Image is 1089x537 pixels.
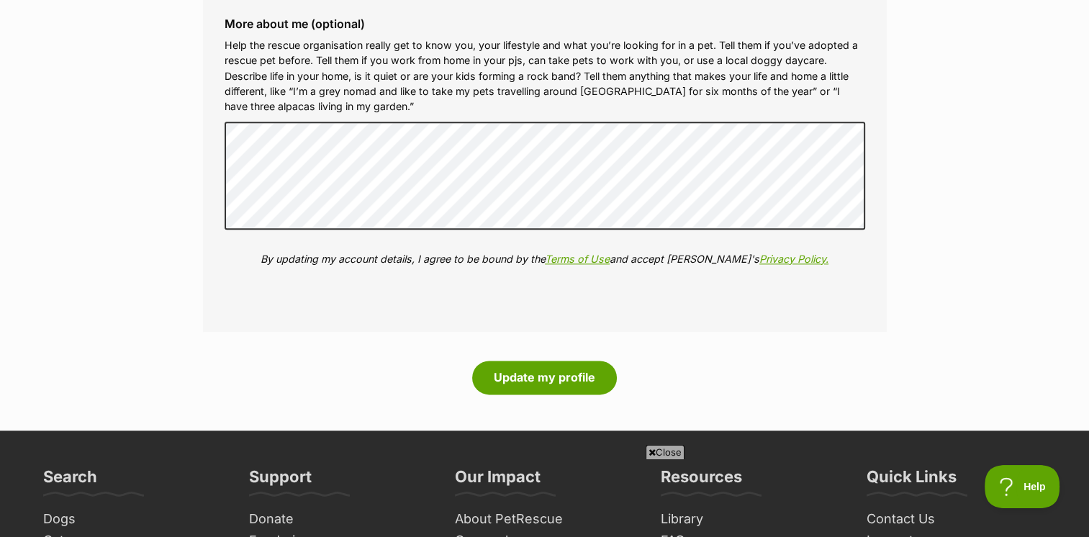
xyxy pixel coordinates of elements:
[545,253,610,265] a: Terms of Use
[646,445,684,459] span: Close
[43,466,97,495] h3: Search
[472,361,617,394] button: Update my profile
[196,465,894,530] iframe: Advertisement
[759,253,828,265] a: Privacy Policy.
[861,508,1052,531] a: Contact Us
[225,251,865,266] p: By updating my account details, I agree to be bound by the and accept [PERSON_NAME]'s
[225,17,865,30] label: More about me (optional)
[867,466,957,495] h3: Quick Links
[985,465,1060,508] iframe: Help Scout Beacon - Open
[37,508,229,531] a: Dogs
[225,37,865,114] p: Help the rescue organisation really get to know you, your lifestyle and what you’re looking for i...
